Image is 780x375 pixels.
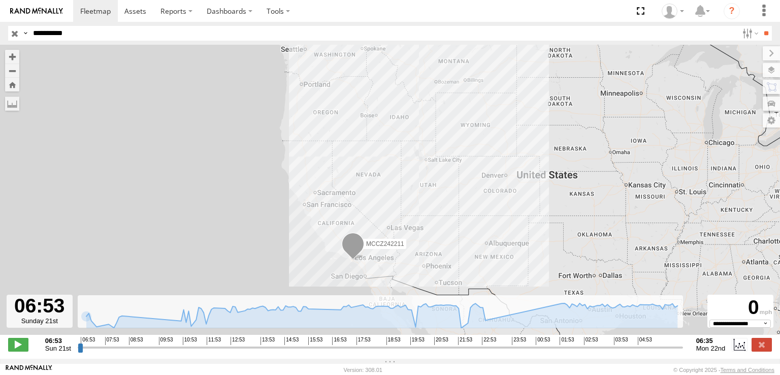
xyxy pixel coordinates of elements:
label: Play/Stop [8,338,28,351]
label: Search Filter Options [738,26,760,41]
span: 13:53 [261,337,275,345]
span: MCCZ242211 [366,240,404,247]
label: Map Settings [763,113,780,128]
span: 09:53 [159,337,173,345]
a: Terms and Conditions [721,367,774,373]
span: 01:53 [560,337,574,345]
span: 18:53 [386,337,401,345]
span: Sun 21st Sep 2025 [45,345,71,352]
span: 16:53 [332,337,346,345]
strong: 06:35 [696,337,726,345]
span: Mon 22nd Sep 2025 [696,345,726,352]
span: 19:53 [410,337,425,345]
span: 00:53 [536,337,550,345]
span: 20:53 [434,337,448,345]
button: Zoom in [5,50,19,64]
span: 12:53 [231,337,245,345]
span: 06:53 [81,337,95,345]
span: 04:53 [638,337,652,345]
span: 23:53 [512,337,526,345]
span: 07:53 [105,337,119,345]
label: Measure [5,97,19,111]
span: 22:53 [482,337,496,345]
span: 02:53 [584,337,598,345]
span: 17:53 [356,337,371,345]
i: ? [724,3,740,19]
span: 15:53 [308,337,322,345]
label: Search Query [21,26,29,41]
a: Visit our Website [6,365,52,375]
span: 10:53 [183,337,197,345]
span: 11:53 [207,337,221,345]
strong: 06:53 [45,337,71,345]
button: Zoom out [5,64,19,78]
div: Version: 308.01 [344,367,382,373]
div: © Copyright 2025 - [673,367,774,373]
span: 08:53 [129,337,143,345]
button: Zoom Home [5,78,19,91]
div: 0 [709,296,772,319]
span: 14:53 [284,337,299,345]
label: Close [752,338,772,351]
span: 21:53 [458,337,472,345]
div: Zulema McIntosch [658,4,688,19]
img: rand-logo.svg [10,8,63,15]
span: 03:53 [614,337,628,345]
